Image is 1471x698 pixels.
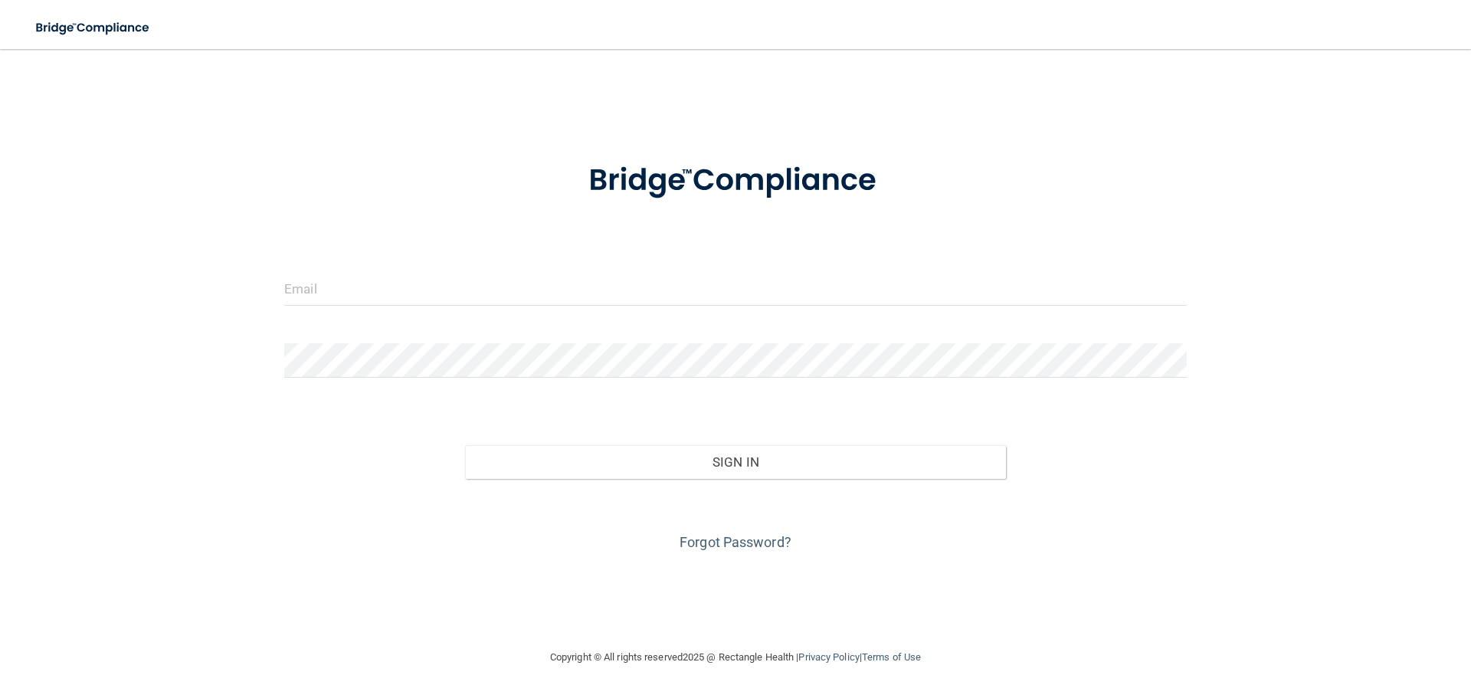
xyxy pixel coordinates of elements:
[680,534,791,550] a: Forgot Password?
[798,651,859,663] a: Privacy Policy
[456,633,1015,682] div: Copyright © All rights reserved 2025 @ Rectangle Health | |
[23,12,164,44] img: bridge_compliance_login_screen.278c3ca4.svg
[284,271,1187,306] input: Email
[862,651,921,663] a: Terms of Use
[465,445,1007,479] button: Sign In
[557,141,914,221] img: bridge_compliance_login_screen.278c3ca4.svg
